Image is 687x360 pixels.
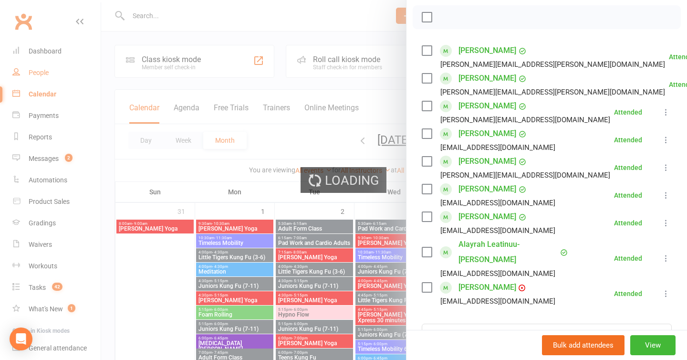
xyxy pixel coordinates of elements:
div: Attended [614,290,642,297]
div: Attended [614,164,642,171]
div: Open Intercom Messenger [10,328,32,350]
div: Attended [614,255,642,262]
a: [PERSON_NAME] [458,280,516,295]
button: Bulk add attendees [542,335,625,355]
div: [EMAIL_ADDRESS][DOMAIN_NAME] [440,295,555,307]
div: [EMAIL_ADDRESS][DOMAIN_NAME] [440,267,555,280]
div: Attended [614,192,642,199]
div: [PERSON_NAME][EMAIL_ADDRESS][DOMAIN_NAME] [440,114,610,126]
a: [PERSON_NAME] [458,126,516,141]
input: Search to add attendees [422,324,672,344]
a: [PERSON_NAME] [458,71,516,86]
div: Attended [614,137,642,143]
div: [EMAIL_ADDRESS][DOMAIN_NAME] [440,224,555,237]
button: View [630,335,676,355]
div: Attended [614,220,642,226]
a: [PERSON_NAME] [458,154,516,169]
div: [EMAIL_ADDRESS][DOMAIN_NAME] [440,141,555,154]
div: [PERSON_NAME][EMAIL_ADDRESS][PERSON_NAME][DOMAIN_NAME] [440,58,665,71]
a: [PERSON_NAME] [458,98,516,114]
div: [PERSON_NAME][EMAIL_ADDRESS][PERSON_NAME][DOMAIN_NAME] [440,86,665,98]
div: [EMAIL_ADDRESS][DOMAIN_NAME] [440,197,555,209]
a: Alayrah Leatinuu-[PERSON_NAME] [458,237,558,267]
div: Attended [614,109,642,116]
a: [PERSON_NAME] [458,43,516,58]
div: [PERSON_NAME][EMAIL_ADDRESS][DOMAIN_NAME] [440,169,610,181]
a: [PERSON_NAME] [458,181,516,197]
a: [PERSON_NAME] [458,209,516,224]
